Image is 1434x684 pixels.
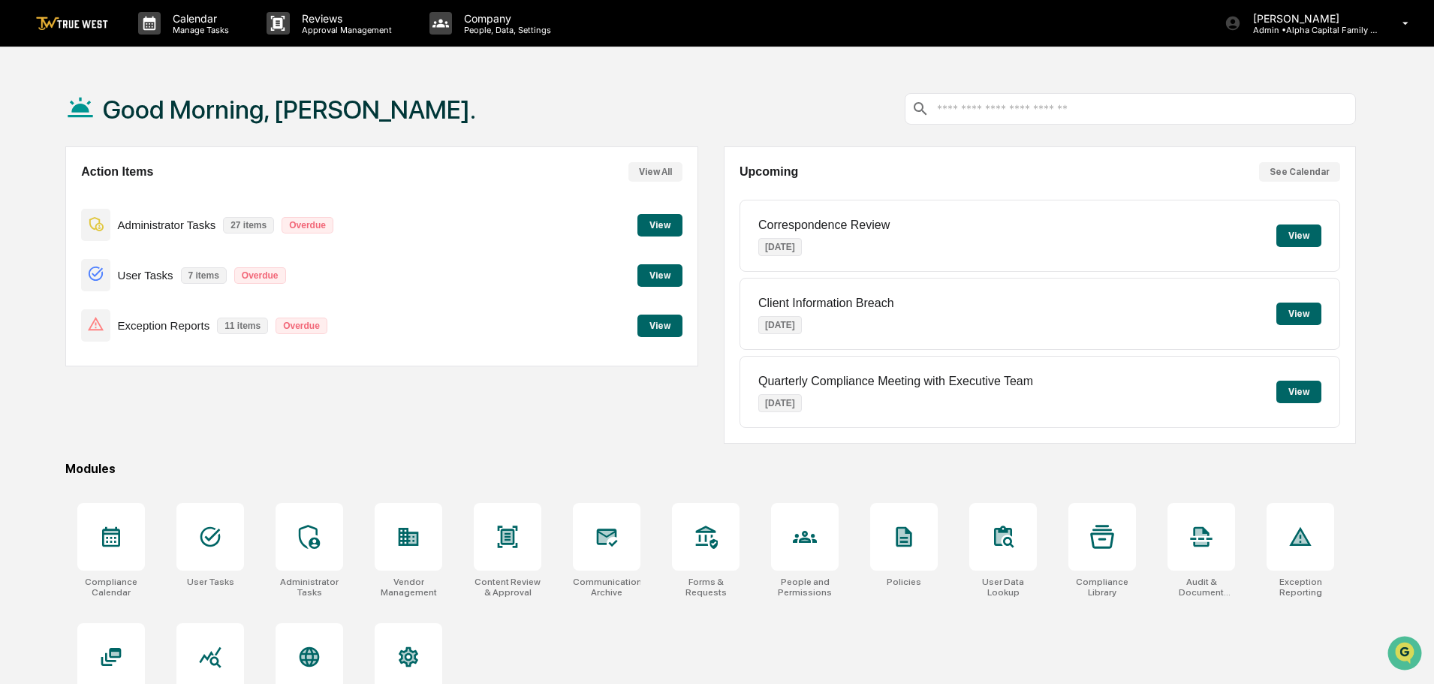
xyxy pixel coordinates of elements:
[758,316,802,334] p: [DATE]
[30,336,95,351] span: Data Lookup
[771,577,839,598] div: People and Permissions
[187,577,234,587] div: User Tasks
[32,115,59,142] img: 8933085812038_c878075ebb4cc5468115_72.jpg
[161,25,236,35] p: Manage Tasks
[758,394,802,412] p: [DATE]
[375,577,442,598] div: Vendor Management
[125,245,130,257] span: •
[758,297,894,310] p: Client Information Breach
[758,218,890,232] p: Correspondence Review
[452,12,559,25] p: Company
[118,269,173,282] p: User Tasks
[118,319,210,332] p: Exception Reports
[276,577,343,598] div: Administrator Tasks
[30,307,97,322] span: Preclearance
[637,264,682,287] button: View
[65,462,1356,476] div: Modules
[1386,634,1426,675] iframe: Open customer support
[1259,162,1340,182] button: See Calendar
[181,267,227,284] p: 7 items
[276,318,327,334] p: Overdue
[282,217,333,234] p: Overdue
[637,217,682,231] a: View
[36,17,108,31] img: logo
[233,164,273,182] button: See all
[103,95,476,125] h1: Good Morning, [PERSON_NAME].
[758,375,1033,388] p: Quarterly Compliance Meeting with Executive Team
[1276,381,1321,403] button: View
[68,115,246,130] div: Start new chat
[1241,25,1381,35] p: Admin • Alpha Capital Family Office
[969,577,1037,598] div: User Data Lookup
[133,245,164,257] span: [DATE]
[103,301,192,328] a: 🗄️Attestations
[9,301,103,328] a: 🖐️Preclearance
[47,245,122,257] span: [PERSON_NAME]
[234,267,286,284] p: Overdue
[290,12,399,25] p: Reviews
[133,204,164,216] span: [DATE]
[637,267,682,282] a: View
[149,372,182,384] span: Pylon
[1167,577,1235,598] div: Audit & Document Logs
[887,577,921,587] div: Policies
[217,318,268,334] p: 11 items
[1068,577,1136,598] div: Compliance Library
[474,577,541,598] div: Content Review & Approval
[223,217,274,234] p: 27 items
[15,190,39,214] img: Tammy Steffen
[15,309,27,321] div: 🖐️
[125,204,130,216] span: •
[109,309,121,321] div: 🗄️
[15,115,42,142] img: 1746055101610-c473b297-6a78-478c-a979-82029cc54cd1
[1241,12,1381,25] p: [PERSON_NAME]
[81,165,153,179] h2: Action Items
[161,12,236,25] p: Calendar
[1267,577,1334,598] div: Exception Reporting
[637,315,682,337] button: View
[15,167,101,179] div: Past conversations
[1276,224,1321,247] button: View
[637,318,682,332] a: View
[15,231,39,255] img: Tammy Steffen
[628,162,682,182] button: View All
[758,238,802,256] p: [DATE]
[68,130,206,142] div: We're available if you need us!
[118,218,216,231] p: Administrator Tasks
[452,25,559,35] p: People, Data, Settings
[77,577,145,598] div: Compliance Calendar
[290,25,399,35] p: Approval Management
[740,165,798,179] h2: Upcoming
[9,330,101,357] a: 🔎Data Lookup
[15,32,273,56] p: How can we help?
[15,337,27,349] div: 🔎
[573,577,640,598] div: Communications Archive
[124,307,186,322] span: Attestations
[1276,303,1321,325] button: View
[106,372,182,384] a: Powered byPylon
[47,204,122,216] span: [PERSON_NAME]
[255,119,273,137] button: Start new chat
[672,577,740,598] div: Forms & Requests
[637,214,682,237] button: View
